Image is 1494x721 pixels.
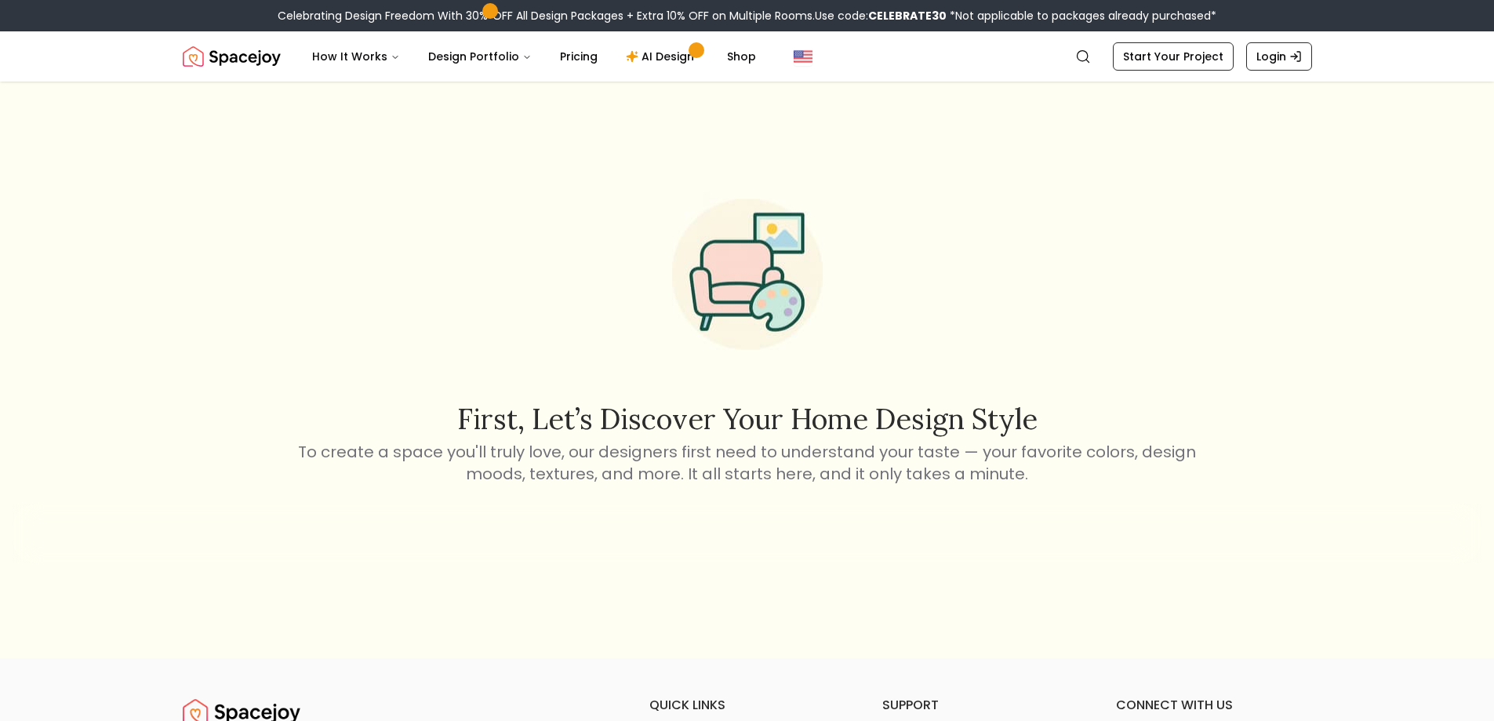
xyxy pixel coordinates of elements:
h6: support [882,696,1078,715]
a: Spacejoy [183,41,281,72]
a: Start Your Project [1113,42,1234,71]
span: *Not applicable to packages already purchased* [947,8,1216,24]
button: Design Portfolio [416,41,544,72]
nav: Global [183,31,1312,82]
img: United States [794,47,812,66]
a: Login [1246,42,1312,71]
a: AI Design [613,41,711,72]
img: Spacejoy Logo [183,41,281,72]
b: CELEBRATE30 [868,8,947,24]
nav: Main [300,41,769,72]
a: Shop [714,41,769,72]
span: Use code: [815,8,947,24]
p: To create a space you'll truly love, our designers first need to understand your taste — your fav... [296,441,1199,485]
h2: First, let’s discover your home design style [296,403,1199,435]
h6: quick links [649,696,845,715]
h6: connect with us [1116,696,1312,715]
a: Pricing [547,41,610,72]
div: Celebrating Design Freedom With 30% OFF All Design Packages + Extra 10% OFF on Multiple Rooms. [278,8,1216,24]
button: How It Works [300,41,413,72]
img: Start Style Quiz Illustration [647,173,848,374]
